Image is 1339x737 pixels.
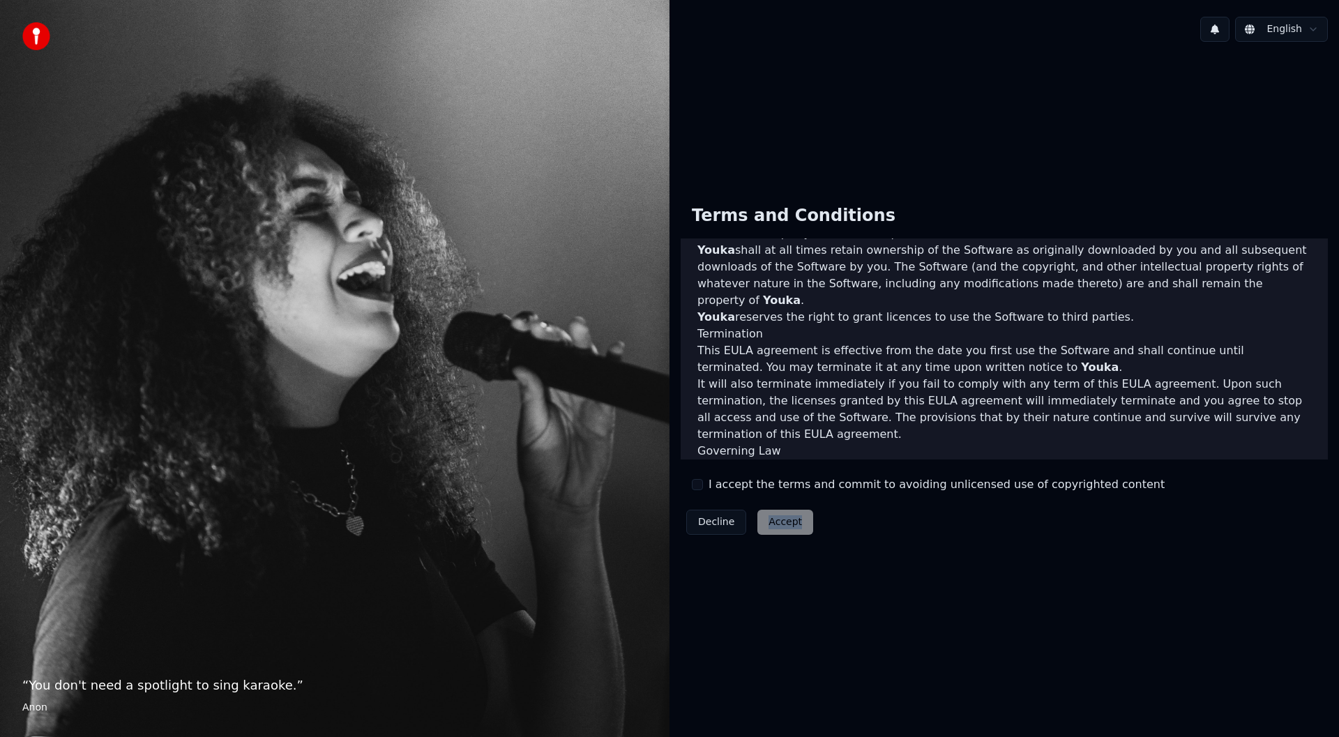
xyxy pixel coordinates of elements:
[22,676,647,695] p: “ You don't need a spotlight to sing karaoke. ”
[22,701,647,715] footer: Anon
[697,376,1311,443] p: It will also terminate immediately if you fail to comply with any term of this EULA agreement. Up...
[763,294,801,307] span: Youka
[697,309,1311,326] p: reserves the right to grant licences to use the Software to third parties.
[697,342,1311,376] p: This EULA agreement is effective from the date you first use the Software and shall continue unti...
[681,194,907,238] div: Terms and Conditions
[709,476,1165,493] label: I accept the terms and commit to avoiding unlicensed use of copyrighted content
[697,242,1311,309] p: shall at all times retain ownership of the Software as originally downloaded by you and all subse...
[22,22,50,50] img: youka
[697,326,1311,342] h3: Termination
[697,310,735,324] span: Youka
[697,243,735,257] span: Youka
[697,459,1311,493] p: This EULA agreement, and any dispute arising out of or in connection with this EULA agreement, sh...
[697,443,1311,459] h3: Governing Law
[1081,360,1119,374] span: Youka
[686,510,746,535] button: Decline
